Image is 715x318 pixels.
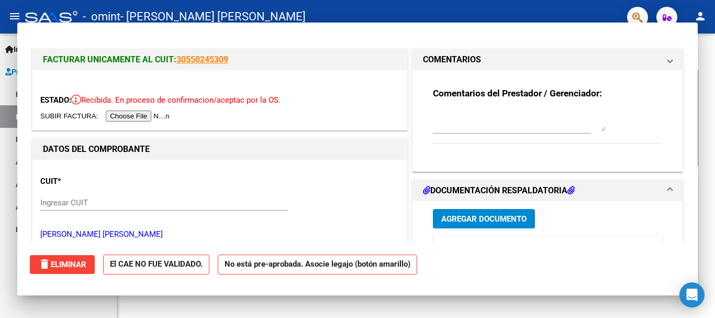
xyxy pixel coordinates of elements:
[38,260,86,269] span: Eliminar
[412,180,683,201] mat-expansion-panel-header: DOCUMENTACIÓN RESPALDATORIA
[658,237,710,259] datatable-header-cell: Acción
[459,237,538,259] datatable-header-cell: Documento
[83,5,120,28] span: - omint
[423,184,575,197] h1: DOCUMENTACIÓN RESPALDATORIA
[38,258,51,270] mat-icon: delete
[218,255,417,275] strong: No está pre-aprobada. Asocie legajo (botón amarillo)
[40,95,71,105] span: ESTADO:
[694,10,707,23] mat-icon: person
[679,282,705,308] div: Open Intercom Messenger
[5,43,32,55] span: Inicio
[8,10,21,23] mat-icon: menu
[120,5,306,28] span: - [PERSON_NAME] [PERSON_NAME]
[412,49,683,70] mat-expansion-panel-header: COMENTARIOS
[412,70,683,171] div: COMENTARIOS
[433,209,535,228] button: Agregar Documento
[441,214,527,224] span: Agregar Documento
[30,255,95,274] button: Eliminar
[423,53,481,66] h1: COMENTARIOS
[433,88,602,98] strong: Comentarios del Prestador / Gerenciador:
[176,54,228,64] a: 30550245309
[43,54,176,64] span: FACTURAR UNICAMENTE AL CUIT:
[433,237,459,259] datatable-header-cell: ID
[103,255,209,275] strong: El CAE NO FUE VALIDADO.
[606,237,658,259] datatable-header-cell: Subido
[40,228,399,240] p: [PERSON_NAME] [PERSON_NAME]
[43,144,150,154] strong: DATOS DEL COMPROBANTE
[5,66,100,78] span: Prestadores / Proveedores
[40,176,148,188] p: CUIT
[71,95,281,105] span: Recibida. En proceso de confirmacion/aceptac por la OS.
[538,237,606,259] datatable-header-cell: Usuario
